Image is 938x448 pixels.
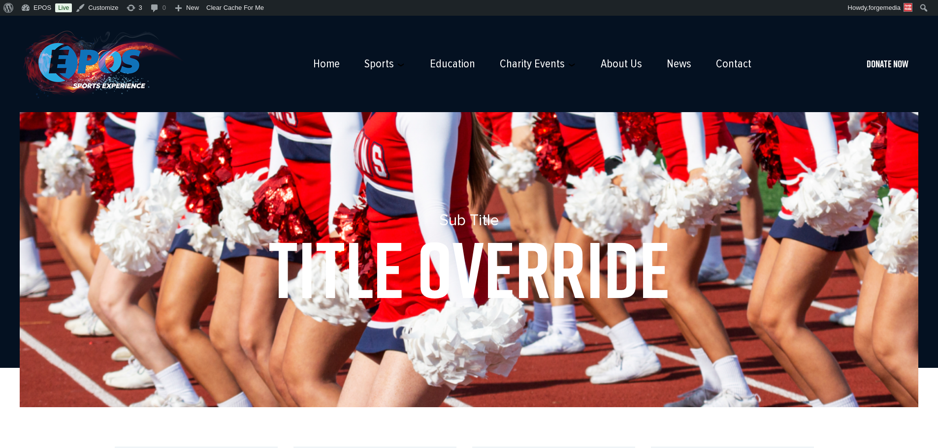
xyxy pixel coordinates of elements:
[55,3,72,12] a: Live
[857,53,918,75] a: Donate Now
[313,57,340,71] a: Home
[601,57,642,71] a: About Us
[500,57,565,71] a: Charity Events
[39,230,899,308] h1: Title Override
[869,4,901,11] span: forgemedia
[716,57,751,71] a: Contact
[430,57,475,71] a: Education
[39,211,899,230] h5: Sub Title
[364,57,394,71] a: Sports
[667,57,691,71] a: News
